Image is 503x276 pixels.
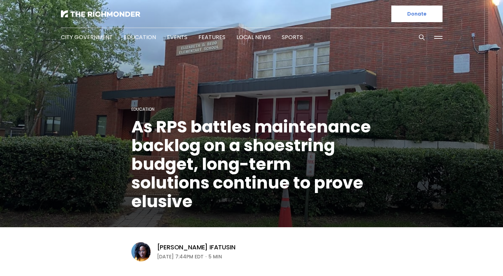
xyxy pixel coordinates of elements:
iframe: portal-trigger [444,242,503,276]
a: Features [198,33,225,41]
a: Sports [282,33,303,41]
a: [PERSON_NAME] Ifatusin [157,243,235,251]
a: Education [131,106,155,112]
a: Donate [391,6,443,22]
img: Victoria A. Ifatusin [131,242,151,261]
a: Education [124,33,156,41]
button: Search this site [417,32,427,43]
a: Local News [236,33,271,41]
time: [DATE] 7:44PM EDT [157,252,204,261]
span: 5 min [208,252,222,261]
a: Events [167,33,187,41]
img: The Richmonder [61,10,140,17]
h1: As RPS battles maintenance backlog on a shoestring budget, long-term solutions continue to prove ... [131,118,372,211]
a: City Government [61,33,113,41]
